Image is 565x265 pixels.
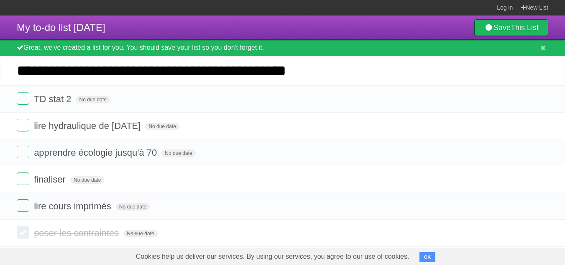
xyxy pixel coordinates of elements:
[34,201,113,211] span: lire cours imprimés
[34,147,159,158] span: apprendre écologie jusqu'à 70
[17,199,29,212] label: Done
[419,252,436,262] button: OK
[17,119,29,131] label: Done
[123,230,157,237] span: No due date
[116,203,150,211] span: No due date
[17,146,29,158] label: Done
[17,226,29,239] label: Done
[145,123,179,130] span: No due date
[34,94,73,104] span: TD stat 2
[34,228,121,238] span: poser les contraintes
[511,23,539,32] b: This List
[34,174,68,185] span: finaliser
[17,172,29,185] label: Done
[161,149,195,157] span: No due date
[76,96,110,103] span: No due date
[17,92,29,105] label: Done
[34,121,143,131] span: lire hydraulique de [DATE]
[128,248,418,265] span: Cookies help us deliver our services. By using our services, you agree to our use of cookies.
[17,22,105,33] span: My to-do list [DATE]
[474,19,548,36] a: SaveThis List
[70,176,104,184] span: No due date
